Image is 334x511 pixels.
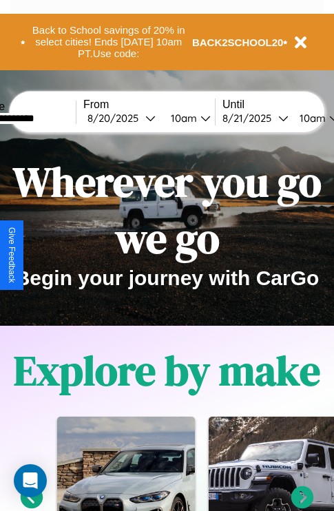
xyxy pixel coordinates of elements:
[14,342,320,399] h1: Explore by make
[293,112,329,125] div: 10am
[25,21,192,63] button: Back to School savings of 20% in select cities! Ends [DATE] 10am PT.Use code:
[7,227,17,283] div: Give Feedback
[83,111,160,125] button: 8/20/2025
[87,112,145,125] div: 8 / 20 / 2025
[160,111,215,125] button: 10am
[192,36,284,48] b: BACK2SCHOOL20
[83,98,215,111] label: From
[164,112,200,125] div: 10am
[14,464,47,497] div: Open Intercom Messenger
[222,112,278,125] div: 8 / 21 / 2025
